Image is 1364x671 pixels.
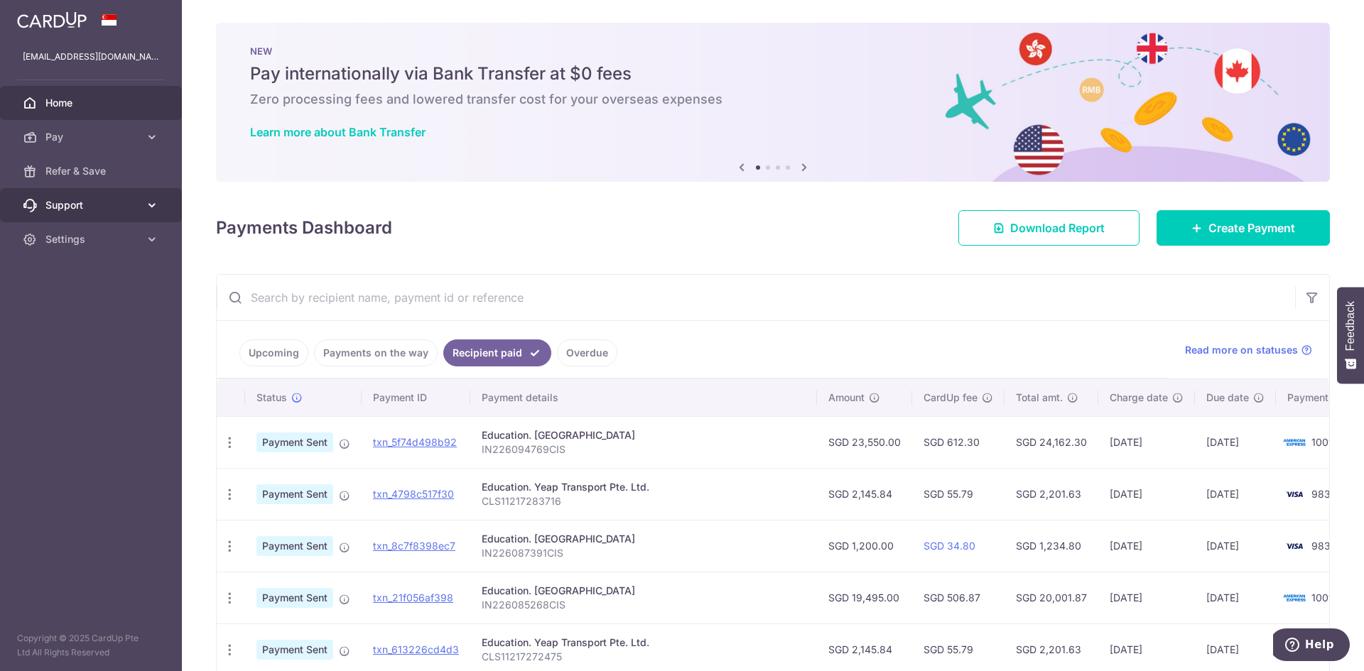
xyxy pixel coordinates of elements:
img: Bank Card [1280,434,1309,451]
span: Total amt. [1016,391,1063,405]
div: Education. [GEOGRAPHIC_DATA] [482,428,806,442]
button: Feedback - Show survey [1337,287,1364,383]
span: 1001 [1311,436,1333,448]
a: Upcoming [239,339,308,366]
th: Payment details [470,379,817,416]
td: SGD 1,234.80 [1005,520,1098,572]
td: SGD 20,001.87 [1005,572,1098,623]
div: Education. [GEOGRAPHIC_DATA] [482,584,806,598]
span: Payment Sent [256,640,333,660]
td: SGD 612.30 [912,416,1005,468]
th: Payment ID [362,379,470,416]
span: Status [256,391,287,405]
td: [DATE] [1195,520,1276,572]
div: Education. [GEOGRAPHIC_DATA] [482,532,806,546]
span: Home [45,96,139,110]
td: SGD 55.79 [912,468,1005,520]
p: NEW [250,45,1296,57]
p: IN226087391CIS [482,546,806,560]
h6: Zero processing fees and lowered transfer cost for your overseas expenses [250,91,1296,108]
a: Overdue [557,339,617,366]
p: CLS11217283716 [482,494,806,508]
td: SGD 2,201.63 [1005,468,1098,520]
a: txn_4798c517f30 [373,488,454,500]
iframe: Opens a widget where you can find more information [1273,628,1350,664]
input: Search by recipient name, payment id or reference [217,275,1295,320]
p: IN226085268CIS [482,598,806,612]
a: Read more on statuses [1185,343,1312,357]
div: Education. Yeap Transport Pte. Ltd. [482,480,806,494]
span: Settings [45,232,139,246]
span: Pay [45,130,139,144]
span: Refer & Save [45,164,139,178]
td: [DATE] [1098,416,1195,468]
a: txn_613226cd4d3 [373,643,459,655]
h4: Payments Dashboard [216,215,392,241]
img: CardUp [17,11,87,28]
a: txn_8c7f8398ec7 [373,540,455,552]
span: Download Report [1010,219,1105,236]
span: Due date [1206,391,1249,405]
h5: Pay internationally via Bank Transfer at $0 fees [250,62,1296,85]
span: Feedback [1344,301,1357,351]
td: [DATE] [1195,416,1276,468]
span: CardUp fee [924,391,978,405]
td: SGD 506.87 [912,572,1005,623]
td: [DATE] [1195,572,1276,623]
a: Learn more about Bank Transfer [250,125,426,139]
span: Create Payment [1208,219,1295,236]
p: CLS11217272475 [482,650,806,664]
a: SGD 34.80 [924,540,975,552]
a: Recipient paid [443,339,551,366]
td: [DATE] [1098,520,1195,572]
a: txn_21f056af398 [373,591,453,604]
td: [DATE] [1098,468,1195,520]
td: [DATE] [1098,572,1195,623]
p: IN226094769CIS [482,442,806,457]
span: Payment Sent [256,484,333,504]
span: Charge date [1110,391,1168,405]
a: Download Report [958,210,1140,246]
img: Bank transfer banner [216,23,1330,182]
span: 9839 [1311,488,1337,500]
a: txn_5f74d498b92 [373,436,457,448]
td: SGD 1,200.00 [817,520,912,572]
td: SGD 2,145.84 [817,468,912,520]
span: Support [45,198,139,212]
span: Payment Sent [256,432,333,452]
td: SGD 23,550.00 [817,416,912,468]
img: Bank Card [1280,538,1309,555]
div: Education. Yeap Transport Pte. Ltd. [482,635,806,650]
span: Payment Sent [256,588,333,608]
span: 9839 [1311,540,1337,552]
span: 1001 [1311,591,1333,604]
a: Create Payment [1157,210,1330,246]
span: Amount [828,391,865,405]
span: Read more on statuses [1185,343,1298,357]
p: [EMAIL_ADDRESS][DOMAIN_NAME] [23,50,159,64]
img: Bank Card [1280,589,1309,606]
span: Payment Sent [256,536,333,556]
img: Bank Card [1280,486,1309,503]
td: SGD 19,495.00 [817,572,912,623]
td: [DATE] [1195,468,1276,520]
td: SGD 24,162.30 [1005,416,1098,468]
a: Payments on the way [314,339,438,366]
